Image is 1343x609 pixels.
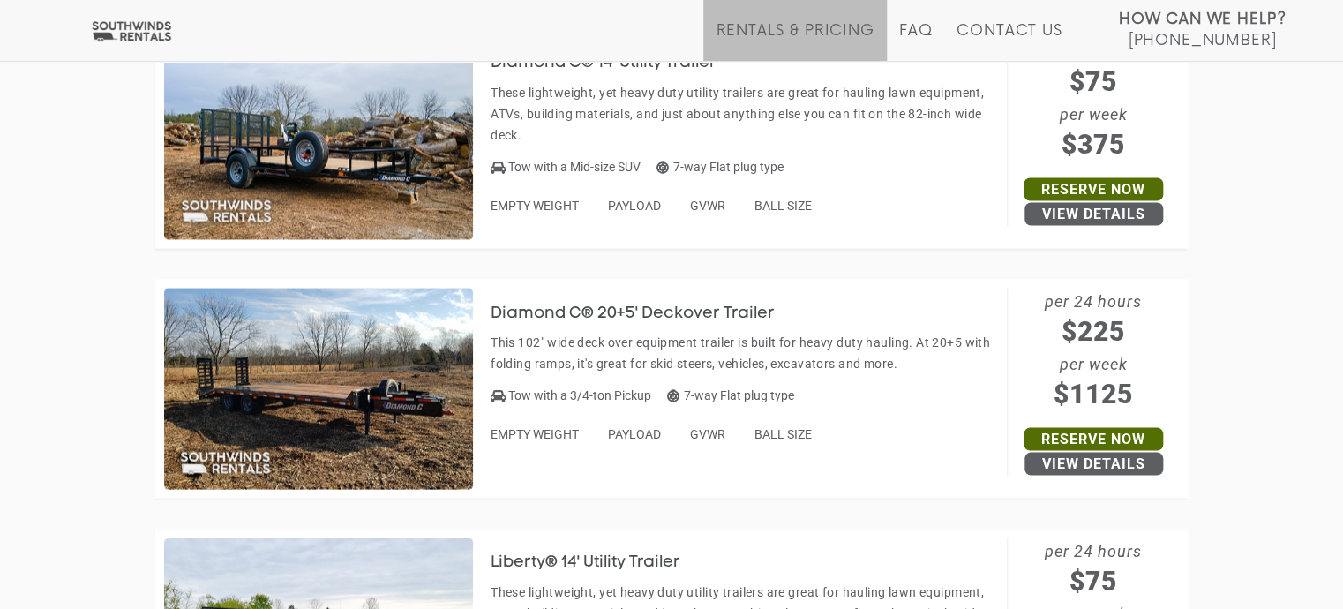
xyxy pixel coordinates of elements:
a: Diamond C® 14' Utility Trailer [491,55,743,69]
h3: Liberty® 14' Utility Trailer [491,553,707,571]
span: $375 [1008,124,1179,163]
a: View Details [1024,202,1163,225]
span: $1125 [1008,373,1179,413]
span: GVWR [690,198,725,212]
span: GVWR [690,426,725,440]
span: BALL SIZE [754,198,812,212]
a: Contact Us [957,22,1062,61]
span: EMPTY WEIGHT [491,198,579,212]
span: PAYLOAD [608,426,661,440]
span: per 24 hours per week [1008,38,1179,163]
span: 7-way Flat plug type [656,159,784,173]
span: per 24 hours per week [1008,288,1179,413]
a: Reserve Now [1024,177,1163,200]
span: $225 [1008,311,1179,350]
span: $75 [1008,61,1179,101]
span: PAYLOAD [608,198,661,212]
a: Rentals & Pricing [716,22,874,61]
p: This 102" wide deck over equipment trailer is built for heavy duty hauling. At 20+5 with folding ... [491,331,998,373]
span: BALL SIZE [754,426,812,440]
h3: Diamond C® 20+5' Deckover Trailer [491,304,801,322]
img: Southwinds Rentals Logo [88,20,175,42]
span: 7-way Flat plug type [667,387,794,402]
a: Diamond C® 20+5' Deckover Trailer [491,304,801,319]
a: View Details [1024,452,1163,475]
span: Tow with a Mid-size SUV [508,159,641,173]
strong: How Can We Help? [1119,11,1286,28]
span: [PHONE_NUMBER] [1128,32,1276,49]
span: $75 [1008,560,1179,600]
p: These lightweight, yet heavy duty utility trailers are great for hauling lawn equipment, ATVs, bu... [491,81,998,145]
a: Liberty® 14' Utility Trailer [491,554,707,568]
a: How Can We Help? [PHONE_NUMBER] [1119,9,1286,48]
h3: Diamond C® 14' Utility Trailer [491,55,743,72]
a: FAQ [899,22,933,61]
span: EMPTY WEIGHT [491,426,579,440]
img: SW020 - Diamond C 20+5' Deckover Trailer [164,288,473,489]
span: Tow with a 3/4-ton Pickup [508,387,651,402]
a: Reserve Now [1024,427,1163,450]
img: SW018 - Diamond C 14' Utility Trailer [164,38,473,239]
